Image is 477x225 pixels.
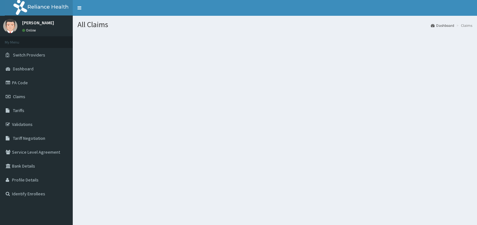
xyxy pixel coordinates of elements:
[22,21,54,25] p: [PERSON_NAME]
[77,21,472,29] h1: All Claims
[13,52,45,58] span: Switch Providers
[455,23,472,28] li: Claims
[22,28,37,33] a: Online
[13,108,24,113] span: Tariffs
[13,94,25,99] span: Claims
[431,23,454,28] a: Dashboard
[13,135,45,141] span: Tariff Negotiation
[13,66,34,72] span: Dashboard
[3,19,17,33] img: User Image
